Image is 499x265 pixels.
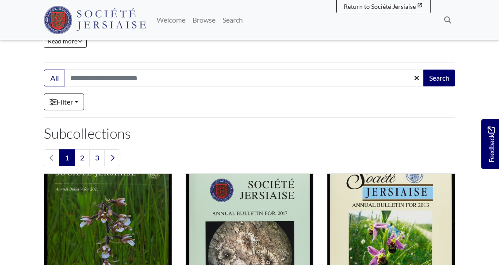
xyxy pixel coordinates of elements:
[189,11,219,29] a: Browse
[481,119,499,169] a: Would you like to provide feedback?
[89,149,105,166] a: Goto page 3
[104,149,120,166] a: Next page
[44,34,87,48] button: Read all of the content
[44,70,65,86] button: All
[486,127,496,163] span: Feedback
[44,4,146,36] a: Société Jersiaise logo
[44,149,455,166] nav: pagination
[44,6,146,34] img: Société Jersiaise
[74,149,90,166] a: Goto page 2
[48,37,83,45] span: Read more
[59,149,75,166] span: Goto page 1
[423,70,455,86] button: Search
[44,125,455,142] h2: Subcollections
[344,3,416,10] span: Return to Société Jersiaise
[219,11,246,29] a: Search
[44,149,60,166] li: Previous page
[153,11,189,29] a: Welcome
[44,94,84,110] a: Filter
[65,70,424,86] input: Search this collection...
